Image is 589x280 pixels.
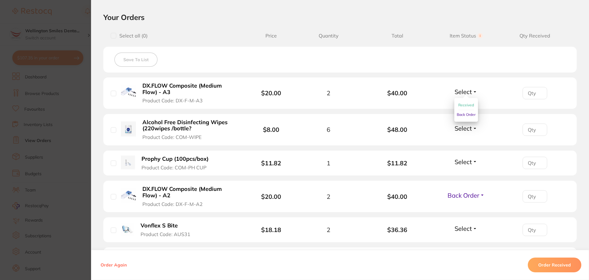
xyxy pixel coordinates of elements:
[142,98,203,103] span: Product Code: DX-F-M-A3
[141,165,206,170] span: Product Code: COM-PH CUP
[142,134,201,140] span: Product Code: COM-WIPE
[523,157,547,169] input: Qty
[114,53,157,67] button: Save To List
[363,226,432,233] b: $36.36
[141,186,239,207] button: DX.FLOW Composite (Medium Flow) - A2 Product Code: DX-F-M-A2
[140,156,216,171] button: Prophy Cup (100pcs/box) Product Code: COM-PH CUP
[261,159,281,167] b: $11.82
[523,87,547,99] input: Qty
[327,89,330,97] span: 2
[363,126,432,133] b: $48.00
[141,156,209,162] b: Prophy Cup (100pcs/box)
[141,119,239,140] button: Alcohol Free Disinfecting Wipes (220wipes /bottle? Product Code: COM-WIPE
[141,223,178,229] b: Vonflex S Bite
[139,222,199,237] button: Vonflex S Bite Product Code: AUS31
[294,33,363,39] span: Quantity
[453,88,479,96] button: Select
[121,156,135,170] img: Prophy Cup (100pcs/box)
[363,89,432,97] b: $40.00
[457,112,476,117] span: Back Order
[327,193,330,200] span: 2
[327,226,330,233] span: 2
[523,190,547,203] input: Qty
[142,83,237,95] b: DX.FLOW Composite (Medium Flow) - A3
[448,191,479,199] span: Back Order
[455,124,472,132] span: Select
[121,121,136,136] img: Alcohol Free Disinfecting Wipes (220wipes /bottle?
[142,201,203,207] span: Product Code: DX-F-M-A2
[455,88,472,96] span: Select
[142,186,237,199] b: DX.FLOW Composite (Medium Flow) - A2
[261,193,281,200] b: $20.00
[103,13,577,22] h2: Your Orders
[121,188,136,203] img: DX.FLOW Composite (Medium Flow) - A2
[363,193,432,200] b: $40.00
[327,160,330,167] span: 1
[458,101,474,110] button: Received
[141,231,190,237] span: Product Code: AUS31
[457,110,476,119] button: Back Order
[263,126,279,133] b: $8.00
[453,158,479,166] button: Select
[453,124,479,132] button: Select
[453,225,479,232] button: Select
[261,89,281,97] b: $20.00
[121,223,134,236] img: Vonflex S Bite
[523,124,547,136] input: Qty
[446,191,487,199] button: Back Order
[500,33,569,39] span: Qty Received
[455,158,472,166] span: Select
[248,33,294,39] span: Price
[99,262,129,268] button: Order Again
[458,103,474,107] span: Received
[455,225,472,232] span: Select
[528,258,581,272] button: Order Received
[261,226,281,234] b: $18.18
[142,119,237,132] b: Alcohol Free Disinfecting Wipes (220wipes /bottle?
[363,33,432,39] span: Total
[523,224,547,236] input: Qty
[141,82,239,104] button: DX.FLOW Composite (Medium Flow) - A3 Product Code: DX-F-M-A3
[121,85,136,100] img: DX.FLOW Composite (Medium Flow) - A3
[432,33,501,39] span: Item Status
[363,160,432,167] b: $11.82
[116,33,148,39] span: Select all ( 0 )
[327,126,330,133] span: 6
